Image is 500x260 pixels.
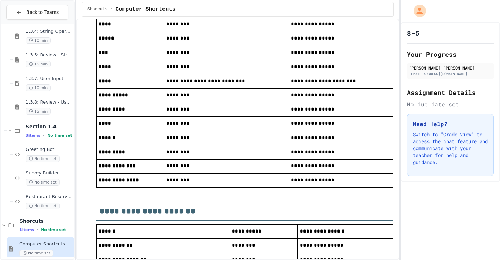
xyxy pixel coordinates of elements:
span: 1.3.7: User Input [26,76,73,82]
span: Shorcuts [87,7,108,12]
span: Restaurant Reservation System [26,194,73,200]
span: 1.3.5: Review - String Operators [26,52,73,58]
span: / [110,7,112,12]
span: No time set [26,179,60,186]
span: 15 min [26,108,51,115]
span: 10 min [26,37,51,44]
span: Shorcuts [19,218,73,224]
span: • [43,132,44,138]
span: Computer Shortcuts [19,241,73,247]
h3: Need Help? [413,120,488,128]
span: No time set [19,250,53,257]
span: Survey Builder [26,170,73,176]
p: Switch to "Grade View" to access the chat feature and communicate with your teacher for help and ... [413,131,488,166]
h1: 8-5 [407,28,419,38]
span: No time set [41,228,66,232]
span: 10 min [26,84,51,91]
span: No time set [26,203,60,209]
div: [PERSON_NAME] [PERSON_NAME] [409,65,492,71]
div: [EMAIL_ADDRESS][DOMAIN_NAME] [409,71,492,76]
span: Section 1.4 [26,123,73,130]
span: 1.3.8: Review - User Input [26,99,73,105]
div: My Account [406,3,428,19]
span: Back to Teams [26,9,59,16]
span: 1 items [19,228,34,232]
span: Greeting Bot [26,147,73,153]
span: 15 min [26,61,51,67]
span: 1.3.4: String Operators [26,29,73,34]
button: Back to Teams [6,5,68,20]
div: No due date set [407,100,494,108]
span: No time set [26,155,60,162]
span: Computer Shortcuts [116,5,176,14]
h2: Assignment Details [407,88,494,97]
h2: Your Progress [407,49,494,59]
span: No time set [47,133,72,138]
span: • [37,227,38,233]
span: 3 items [26,133,40,138]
